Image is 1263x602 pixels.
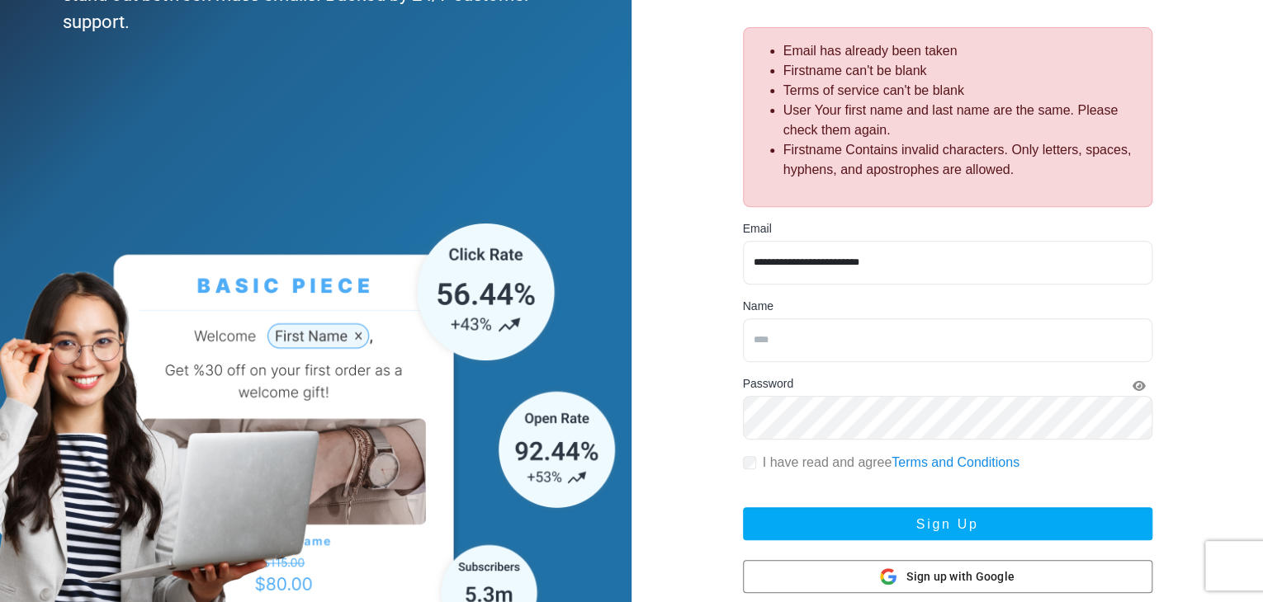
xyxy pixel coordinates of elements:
[906,568,1015,586] span: Sign up with Google
[783,41,1138,61] li: Email has already been taken
[743,560,1152,593] button: Sign up with Google
[763,453,1019,473] label: I have read and agree
[783,61,1138,81] li: Firstname can't be blank
[743,507,1152,540] button: Sign Up
[1133,380,1146,392] i: Show Password
[743,375,793,393] label: Password
[892,455,1019,469] a: Terms and Conditions
[783,140,1138,180] li: Firstname Contains invalid characters. Only letters, spaces, hyphens, and apostrophes are allowed.
[743,220,772,238] label: Email
[783,81,1138,101] li: Terms of service can't be blank
[783,101,1138,140] li: User Your first name and last name are the same. Please check them again.
[743,298,773,315] label: Name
